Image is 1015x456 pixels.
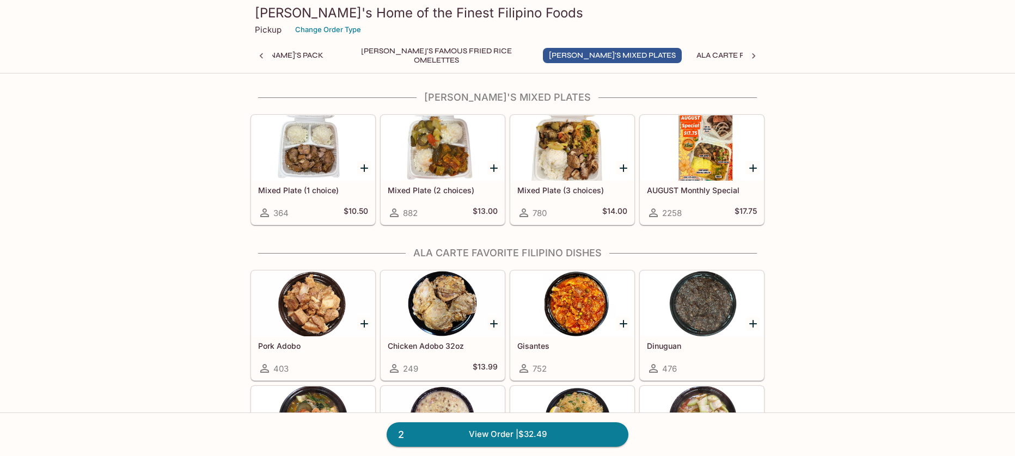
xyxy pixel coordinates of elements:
[255,4,760,21] h3: [PERSON_NAME]'s Home of the Finest Filipino Foods
[273,363,289,374] span: 403
[388,186,498,195] h5: Mixed Plate (2 choices)
[381,271,504,336] div: Chicken Adobo 32oz
[381,386,504,452] div: Monggo Beans with Pork 32oz
[381,270,505,380] a: Chicken Adobo 32oz249$13.99
[250,247,765,259] h4: Ala Carte Favorite Filipino Dishes
[357,317,371,330] button: Add Pork Adobo
[251,270,375,380] a: Pork Adobo403
[357,161,371,175] button: Add Mixed Plate (1 choice)
[381,115,505,225] a: Mixed Plate (2 choices)882$13.00
[403,363,418,374] span: 249
[640,271,763,336] div: Dinuguan
[511,386,634,452] div: Pansit
[602,206,627,219] h5: $14.00
[511,271,634,336] div: Gisantes
[511,115,634,181] div: Mixed Plate (3 choices)
[662,363,677,374] span: 476
[344,206,368,219] h5: $10.50
[640,115,764,225] a: AUGUST Monthly Special2258$17.75
[392,427,411,442] span: 2
[543,48,682,63] button: [PERSON_NAME]'s Mixed Plates
[252,386,375,452] div: Sari Sari 36 oz
[640,386,763,452] div: Pork Squash 36 oz
[510,115,634,225] a: Mixed Plate (3 choices)780$14.00
[223,48,329,63] button: [PERSON_NAME]'s Pack
[690,48,845,63] button: Ala Carte Favorite Filipino Dishes
[252,115,375,181] div: Mixed Plate (1 choice)
[258,186,368,195] h5: Mixed Plate (1 choice)
[381,115,504,181] div: Mixed Plate (2 choices)
[258,341,368,350] h5: Pork Adobo
[473,206,498,219] h5: $13.00
[273,208,289,218] span: 364
[616,317,630,330] button: Add Gisantes
[616,161,630,175] button: Add Mixed Plate (3 choices)
[735,206,757,219] h5: $17.75
[746,161,760,175] button: Add AUGUST Monthly Special
[388,341,498,350] h5: Chicken Adobo 32oz
[517,341,627,350] h5: Gisantes
[403,208,418,218] span: 882
[647,186,757,195] h5: AUGUST Monthly Special
[746,317,760,330] button: Add Dinuguan
[290,21,366,38] button: Change Order Type
[647,341,757,350] h5: Dinuguan
[473,362,498,375] h5: $13.99
[487,317,500,330] button: Add Chicken Adobo 32oz
[338,48,534,63] button: [PERSON_NAME]'s Famous Fried Rice Omelettes
[517,186,627,195] h5: Mixed Plate (3 choices)
[662,208,682,218] span: 2258
[252,271,375,336] div: Pork Adobo
[533,363,547,374] span: 752
[640,270,764,380] a: Dinuguan476
[640,115,763,181] div: AUGUST Monthly Special
[533,208,547,218] span: 780
[250,91,765,103] h4: [PERSON_NAME]'s Mixed Plates
[251,115,375,225] a: Mixed Plate (1 choice)364$10.50
[255,24,282,35] p: Pickup
[510,270,634,380] a: Gisantes752
[487,161,500,175] button: Add Mixed Plate (2 choices)
[387,422,628,446] a: 2View Order |$32.49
